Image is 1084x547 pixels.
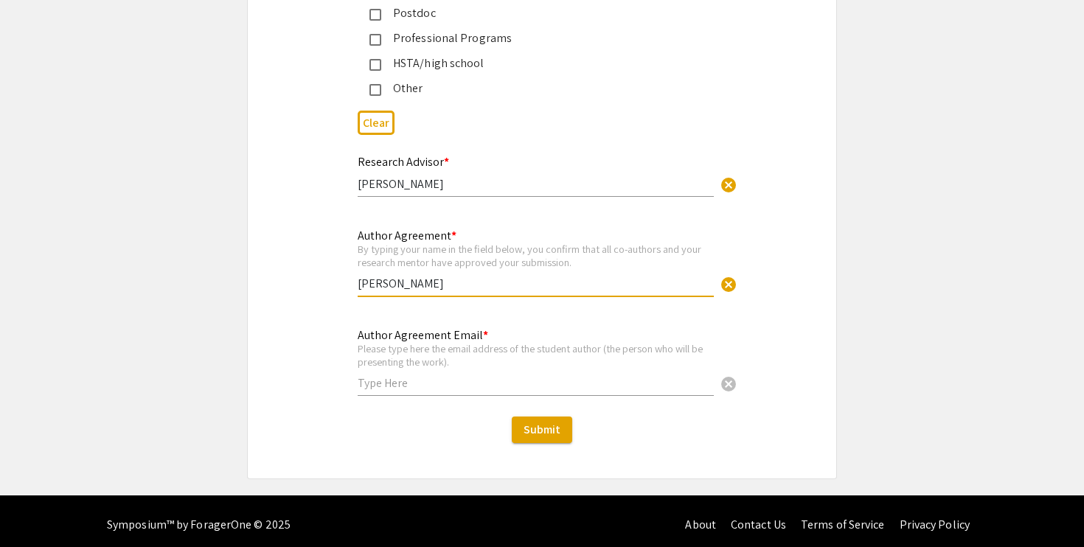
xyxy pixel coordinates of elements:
[11,481,63,536] iframe: Chat
[381,29,691,47] div: Professional Programs
[720,276,737,293] span: cancel
[714,170,743,199] button: Clear
[720,176,737,194] span: cancel
[381,55,691,72] div: HSTA/high school
[714,369,743,398] button: Clear
[358,342,714,368] div: Please type here the email address of the student author (the person who will be presenting the w...
[900,517,970,532] a: Privacy Policy
[381,80,691,97] div: Other
[358,228,456,243] mat-label: Author Agreement
[358,111,395,135] button: Clear
[358,176,714,192] input: Type Here
[512,417,572,443] button: Submit
[358,154,449,170] mat-label: Research Advisor
[381,4,691,22] div: Postdoc
[685,517,716,532] a: About
[358,375,714,391] input: Type Here
[714,269,743,299] button: Clear
[801,517,885,532] a: Terms of Service
[731,517,786,532] a: Contact Us
[358,276,714,291] input: Type Here
[524,422,560,437] span: Submit
[720,375,737,393] span: cancel
[358,243,714,268] div: By typing your name in the field below, you confirm that all co-authors and your research mentor ...
[358,327,488,343] mat-label: Author Agreement Email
